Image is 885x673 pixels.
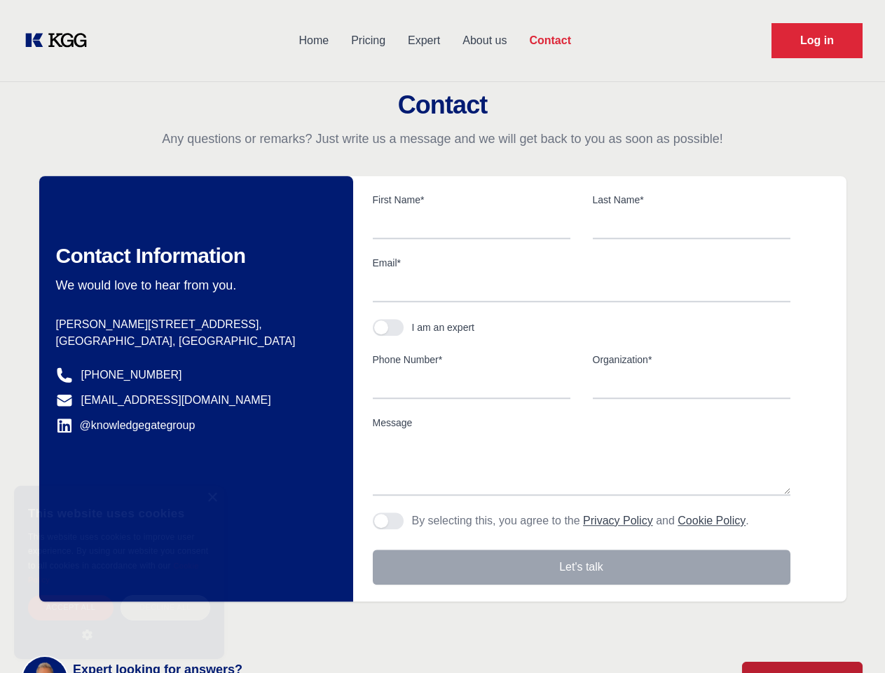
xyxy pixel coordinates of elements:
a: About us [451,22,518,59]
a: Expert [397,22,451,59]
p: By selecting this, you agree to the and . [412,512,749,529]
div: I am an expert [412,320,475,334]
a: Home [287,22,340,59]
a: [PHONE_NUMBER] [81,367,182,383]
p: [GEOGRAPHIC_DATA], [GEOGRAPHIC_DATA] [56,333,331,350]
div: Close [207,493,217,503]
a: Cookie Policy [28,562,199,584]
div: This website uses cookies [28,496,210,530]
div: Cookie settings [15,660,86,667]
a: Cookie Policy [678,515,746,526]
label: First Name* [373,193,570,207]
a: Pricing [340,22,397,59]
a: Contact [518,22,582,59]
h2: Contact [17,91,868,119]
div: Accept all [28,595,114,620]
iframe: Chat Widget [815,606,885,673]
p: Any questions or remarks? Just write us a message and we will get back to you as soon as possible! [17,130,868,147]
a: KOL Knowledge Platform: Talk to Key External Experts (KEE) [22,29,98,52]
h2: Contact Information [56,243,331,268]
a: Privacy Policy [583,515,653,526]
span: This website uses cookies to improve user experience. By using our website you consent to all coo... [28,532,208,571]
label: Message [373,416,790,430]
label: Phone Number* [373,353,570,367]
a: @knowledgegategroup [56,417,195,434]
a: Request Demo [771,23,863,58]
p: [PERSON_NAME][STREET_ADDRESS], [56,316,331,333]
label: Last Name* [593,193,790,207]
label: Organization* [593,353,790,367]
label: Email* [373,256,790,270]
p: We would love to hear from you. [56,277,331,294]
button: Let's talk [373,550,790,585]
div: Decline all [121,595,210,620]
a: [EMAIL_ADDRESS][DOMAIN_NAME] [81,392,271,409]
